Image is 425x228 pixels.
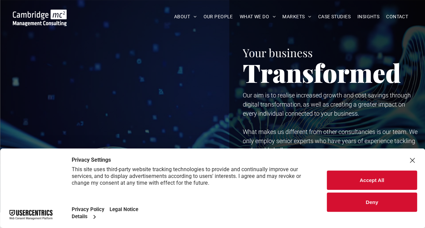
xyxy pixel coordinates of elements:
[13,9,67,26] img: Go to Homepage
[243,45,313,60] span: Your business
[383,12,411,22] a: CONTACT
[315,12,354,22] a: CASE STUDIES
[13,10,67,18] a: Your Business Transformed | Cambridge Management Consulting
[279,12,314,22] a: MARKETS
[200,12,236,22] a: OUR PEOPLE
[236,12,279,22] a: WHAT WE DO
[243,128,418,154] span: What makes us different from other consultancies is our team. We only employ senior experts who h...
[243,55,401,89] span: Transformed
[243,92,411,117] span: Our aim is to realise increased growth and cost savings through digital transformation, as well a...
[354,12,383,22] a: INSIGHTS
[171,12,200,22] a: ABOUT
